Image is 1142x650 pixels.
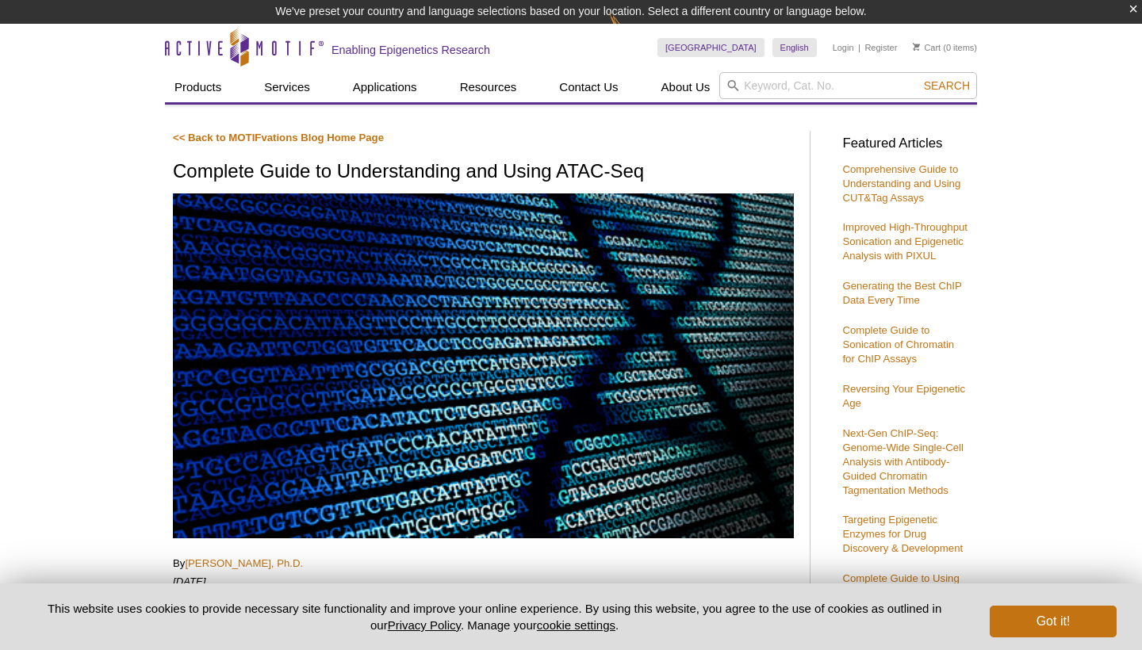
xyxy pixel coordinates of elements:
img: Change Here [609,12,651,49]
a: Products [165,72,231,102]
span: Search [924,79,970,92]
p: By [173,556,794,571]
a: Targeting Epigenetic Enzymes for Drug Discovery & Development [842,514,963,554]
li: | [858,38,860,57]
a: Improved High-Throughput Sonication and Epigenetic Analysis with PIXUL [842,221,968,262]
li: (0 items) [913,38,977,57]
button: Got it! [990,606,1117,637]
a: Applications [343,72,427,102]
em: [DATE] [173,575,206,587]
button: Search [919,78,975,93]
a: Register [864,42,897,53]
a: Contact Us [550,72,627,102]
a: Generating the Best ChIP Data Every Time [842,280,961,306]
a: [GEOGRAPHIC_DATA] [657,38,765,57]
a: Comprehensive Guide to Understanding and Using CUT&Tag Assays [842,163,960,204]
a: Complete Guide to Using RRBS for Genome-Wide DNA Methylation Analysis [842,572,961,613]
a: [PERSON_NAME], Ph.D. [185,557,303,569]
h3: Featured Articles [842,137,969,151]
a: Complete Guide to Sonication of Chromatin for ChIP Assays [842,324,954,365]
a: Services [255,72,320,102]
h1: Complete Guide to Understanding and Using ATAC-Seq [173,161,794,184]
p: This website uses cookies to provide necessary site functionality and improve your online experie... [25,600,964,633]
a: Cart [913,42,941,53]
a: << Back to MOTIFvations Blog Home Page [173,132,384,143]
a: Login [833,42,854,53]
a: Next-Gen ChIP-Seq: Genome-Wide Single-Cell Analysis with Antibody-Guided Chromatin Tagmentation M... [842,427,963,496]
a: Resources [450,72,527,102]
a: Reversing Your Epigenetic Age [842,383,965,409]
img: ATAC-Seq [173,193,794,538]
a: About Us [652,72,720,102]
a: English [772,38,817,57]
img: Your Cart [913,43,920,51]
a: Privacy Policy [388,618,461,632]
button: cookie settings [537,618,615,632]
input: Keyword, Cat. No. [719,72,977,99]
h2: Enabling Epigenetics Research [331,43,490,57]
